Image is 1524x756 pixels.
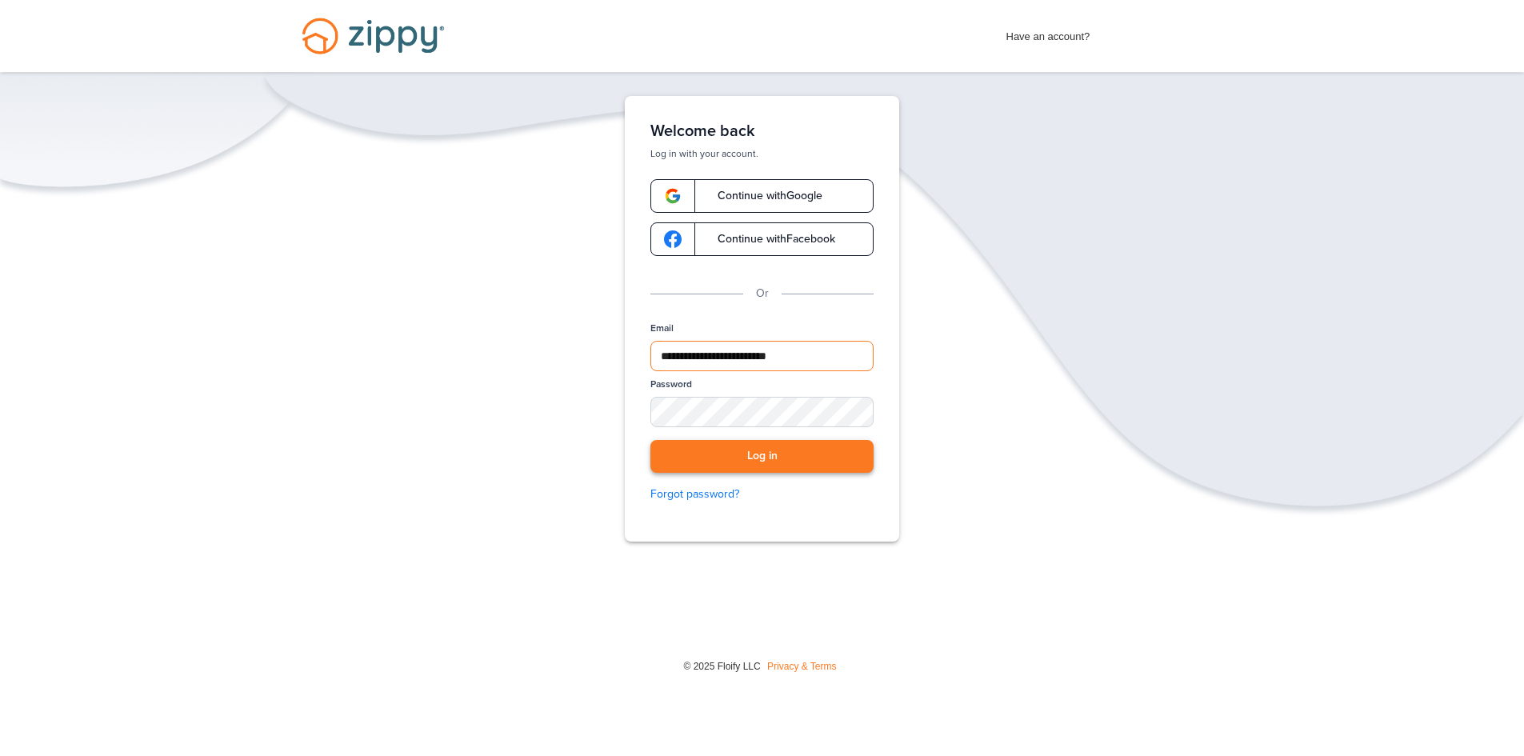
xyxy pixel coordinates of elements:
span: Continue with Google [702,190,822,202]
p: Log in with your account. [650,147,874,160]
img: google-logo [664,187,682,205]
p: Or [756,285,769,302]
img: google-logo [664,230,682,248]
a: google-logoContinue withFacebook [650,222,874,256]
span: Have an account? [1006,20,1090,46]
a: Privacy & Terms [767,661,836,672]
label: Email [650,322,674,335]
button: Log in [650,440,874,473]
label: Password [650,378,692,391]
a: Forgot password? [650,486,874,503]
span: © 2025 Floify LLC [683,661,760,672]
span: Continue with Facebook [702,234,835,245]
h1: Welcome back [650,122,874,141]
input: Password [650,397,874,427]
a: google-logoContinue withGoogle [650,179,874,213]
input: Email [650,341,874,371]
